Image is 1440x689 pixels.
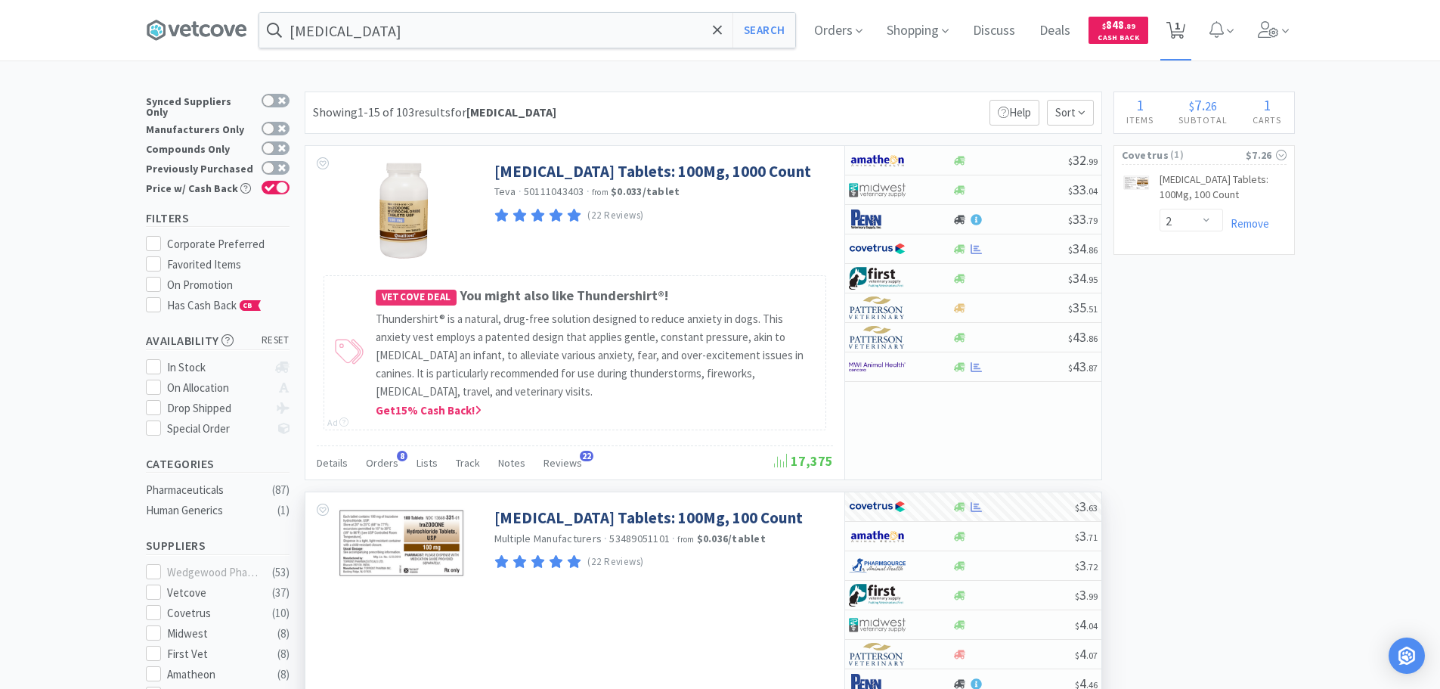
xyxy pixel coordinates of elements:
div: First Vet [167,645,261,663]
span: Orders [366,456,398,470]
div: ( 10 ) [272,604,290,622]
div: Open Intercom Messenger [1389,638,1425,674]
span: $ [1189,98,1194,113]
span: . 04 [1086,620,1098,632]
img: 4dd14cff54a648ac9e977f0c5da9bc2e_5.png [849,613,906,636]
button: Search [732,13,795,48]
div: ( 53 ) [272,563,290,582]
a: Discuss [967,24,1021,38]
span: 17,375 [774,452,833,470]
span: 3 [1075,498,1098,515]
span: Has Cash Back [167,298,262,312]
a: 1 [1160,26,1191,39]
h4: Items [1114,113,1166,127]
span: . 86 [1086,333,1098,344]
div: Human Generics [146,501,268,520]
span: 3 [1075,586,1098,604]
a: Multiple Manufacturers [494,532,602,545]
span: 1 [1136,95,1144,114]
div: Covetrus [167,604,261,622]
a: [MEDICAL_DATA] Tablets: 100Mg, 1000 Count [494,161,811,182]
div: Showing 1-15 of 103 results [313,103,556,123]
span: Sort [1047,100,1094,126]
img: f5e969b455434c6296c6d81ef179fa71_3.png [849,643,906,666]
span: Get 15 % Cash Back! [376,403,482,417]
h5: Filters [146,209,290,227]
strong: $0.033 / tablet [611,185,680,198]
div: Favorited Items [167,256,290,274]
span: . 04 [1086,185,1098,197]
span: $ [1068,156,1073,167]
span: 22 [580,451,593,461]
a: [MEDICAL_DATA] Tablets: 100Mg, 100 Count [1160,172,1287,208]
div: Price w/ Cash Back [146,181,254,194]
span: . 72 [1086,561,1098,573]
span: 8 [397,451,407,461]
span: · [604,532,607,545]
span: . 07 [1086,650,1098,661]
span: 4 [1075,616,1098,633]
p: Help [989,100,1039,126]
img: f5e969b455434c6296c6d81ef179fa71_3.png [849,296,906,319]
div: On Allocation [167,379,268,397]
span: 3 [1075,527,1098,545]
span: Track [456,456,480,470]
img: 4caf2a4cca084a5da1ebbde87a7505c1_65641.png [355,161,453,259]
h4: Carts [1240,113,1294,127]
span: Vetcove Deal [376,290,457,306]
span: CB [240,301,255,310]
div: Drop Shipped [167,399,268,417]
span: Details [317,456,348,470]
span: $ [1068,215,1073,226]
div: In Stock [167,358,268,377]
span: . 79 [1086,215,1098,226]
h4: You might also like Thundershirt®! [376,285,818,307]
span: 26 [1205,98,1217,113]
img: 77fca1acd8b6420a9015268ca798ef17_1.png [849,495,906,518]
span: $ [1075,561,1079,573]
h5: Suppliers [146,537,290,554]
span: 34 [1068,269,1098,287]
img: 67d67680309e4a0bb49a5ff0391dcc42_6.png [849,584,906,607]
a: $848.89Cash Back [1089,10,1148,51]
div: Special Order [167,420,268,438]
span: 33 [1068,181,1098,198]
span: $ [1075,502,1079,514]
div: ( 8 ) [277,666,290,684]
div: Amatheon [167,666,261,684]
span: 848 [1102,17,1135,32]
img: 3331a67d23dc422aa21b1ec98afbf632_11.png [849,149,906,172]
div: Ad [327,415,348,430]
div: ( 37 ) [272,584,290,602]
span: · [672,532,675,545]
span: . 87 [1086,362,1098,374]
div: Midwest [167,625,261,643]
div: Wedgewood Pharmacy [167,563,261,582]
span: 33 [1068,210,1098,228]
p: Thundershirt® is a natural, drug-free solution designed to reduce anxiety in dogs. This anxiety v... [376,310,818,401]
div: $7.26 [1246,147,1287,163]
span: . 95 [1086,274,1098,285]
p: (22 Reviews) [587,208,644,224]
span: from [677,534,694,545]
span: 35 [1068,299,1098,316]
div: Previously Purchased [146,161,254,174]
span: Lists [417,456,438,470]
span: 34 [1068,240,1098,257]
span: for [451,104,556,119]
a: Deals [1033,24,1076,38]
a: Teva [494,185,516,198]
div: Compounds Only [146,141,254,154]
span: 4 [1075,645,1098,663]
a: [MEDICAL_DATA] Tablets: 100Mg, 100 Count [494,507,803,528]
span: Reviews [543,456,582,470]
div: ( 1 ) [277,501,290,520]
div: On Promotion [167,276,290,294]
div: Pharmaceuticals [146,481,268,499]
span: . 86 [1086,244,1098,256]
span: 3 [1075,557,1098,574]
h4: Subtotal [1166,113,1240,127]
span: . 99 [1086,591,1098,602]
div: ( 87 ) [272,481,290,499]
div: . [1166,98,1240,113]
